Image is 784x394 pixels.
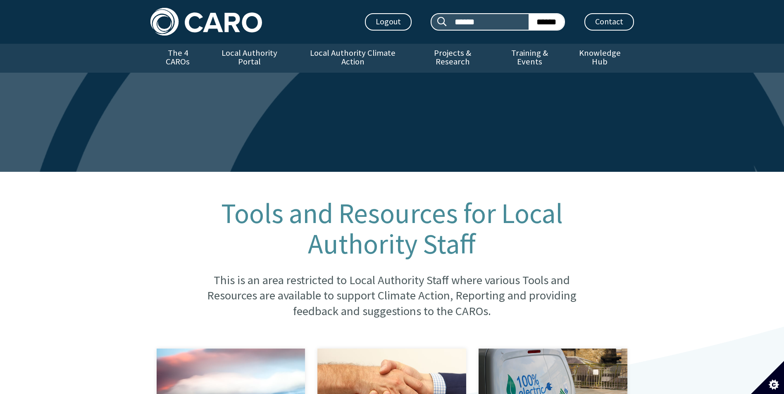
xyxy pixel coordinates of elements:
[150,44,205,73] a: The 4 CAROs
[412,44,493,73] a: Projects & Research
[566,44,634,73] a: Knowledge Hub
[191,273,592,319] p: This is an area restricted to Local Authority Staff where various Tools and Resources are availab...
[365,13,412,31] a: Logout
[205,44,294,73] a: Local Authority Portal
[584,13,634,31] a: Contact
[751,361,784,394] button: Set cookie preferences
[294,44,412,73] a: Local Authority Climate Action
[493,44,566,73] a: Training & Events
[191,198,592,259] h1: Tools and Resources for Local Authority Staff
[150,8,262,36] img: Caro logo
